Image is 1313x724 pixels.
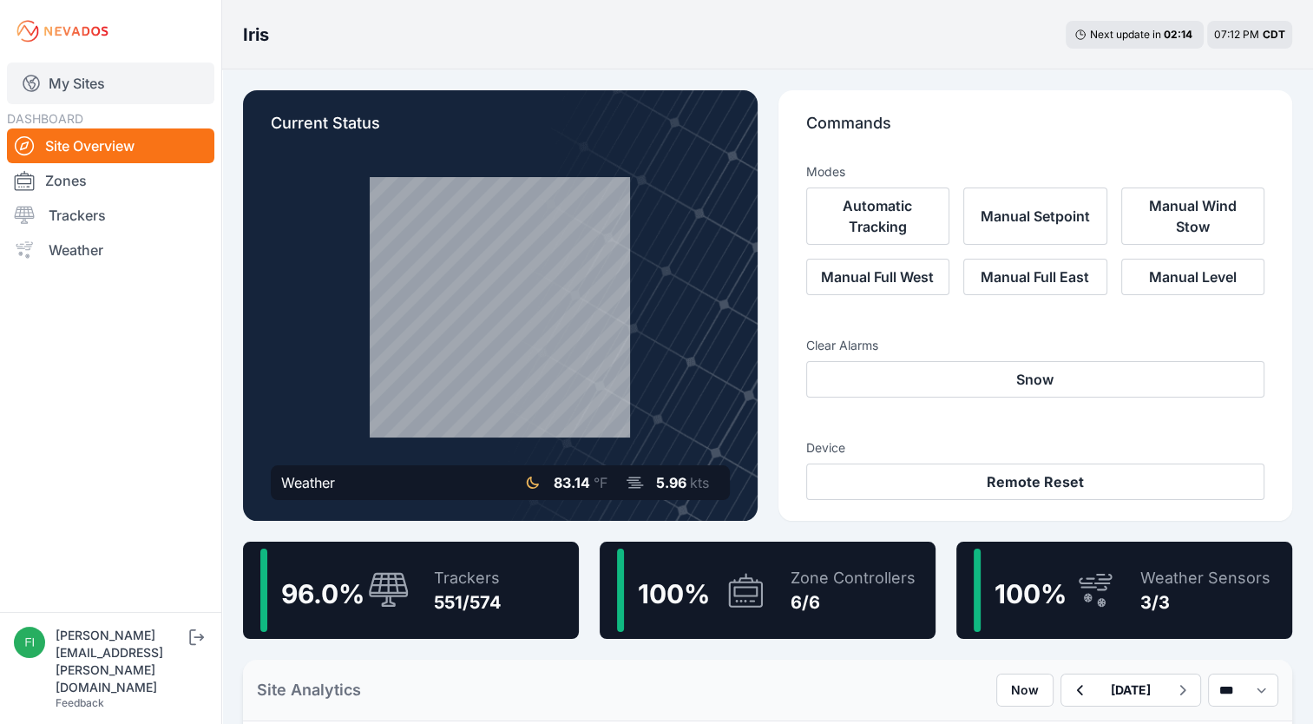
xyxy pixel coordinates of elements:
[656,474,686,491] span: 5.96
[14,17,111,45] img: Nevados
[806,337,1265,354] h3: Clear Alarms
[434,566,502,590] div: Trackers
[56,627,186,696] div: [PERSON_NAME][EMAIL_ADDRESS][PERSON_NAME][DOMAIN_NAME]
[963,188,1107,245] button: Manual Setpoint
[271,111,730,149] p: Current Status
[600,542,936,639] a: 100%Zone Controllers6/6
[806,163,845,181] h3: Modes
[7,163,214,198] a: Zones
[956,542,1292,639] a: 100%Weather Sensors3/3
[7,63,214,104] a: My Sites
[281,472,335,493] div: Weather
[963,259,1107,295] button: Manual Full East
[690,474,709,491] span: kts
[1090,28,1161,41] span: Next update in
[791,566,916,590] div: Zone Controllers
[257,678,361,702] h2: Site Analytics
[7,111,83,126] span: DASHBOARD
[14,627,45,658] img: fidel.lopez@prim.com
[1121,188,1265,245] button: Manual Wind Stow
[806,464,1265,500] button: Remote Reset
[806,259,950,295] button: Manual Full West
[806,188,950,245] button: Automatic Tracking
[594,474,607,491] span: °F
[1097,675,1165,706] button: [DATE]
[996,674,1054,707] button: Now
[1263,28,1285,41] span: CDT
[806,439,1265,457] h3: Device
[806,111,1265,149] p: Commands
[56,696,104,709] a: Feedback
[1140,590,1270,615] div: 3/3
[1140,566,1270,590] div: Weather Sensors
[1214,28,1259,41] span: 07:12 PM
[243,23,269,47] h3: Iris
[281,578,364,609] span: 96.0 %
[791,590,916,615] div: 6/6
[554,474,590,491] span: 83.14
[1164,28,1195,42] div: 02 : 14
[243,12,269,57] nav: Breadcrumb
[434,590,502,615] div: 551/574
[806,361,1265,398] button: Snow
[243,542,579,639] a: 96.0%Trackers551/574
[7,198,214,233] a: Trackers
[1121,259,1265,295] button: Manual Level
[7,233,214,267] a: Weather
[638,578,710,609] span: 100 %
[995,578,1067,609] span: 100 %
[7,128,214,163] a: Site Overview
